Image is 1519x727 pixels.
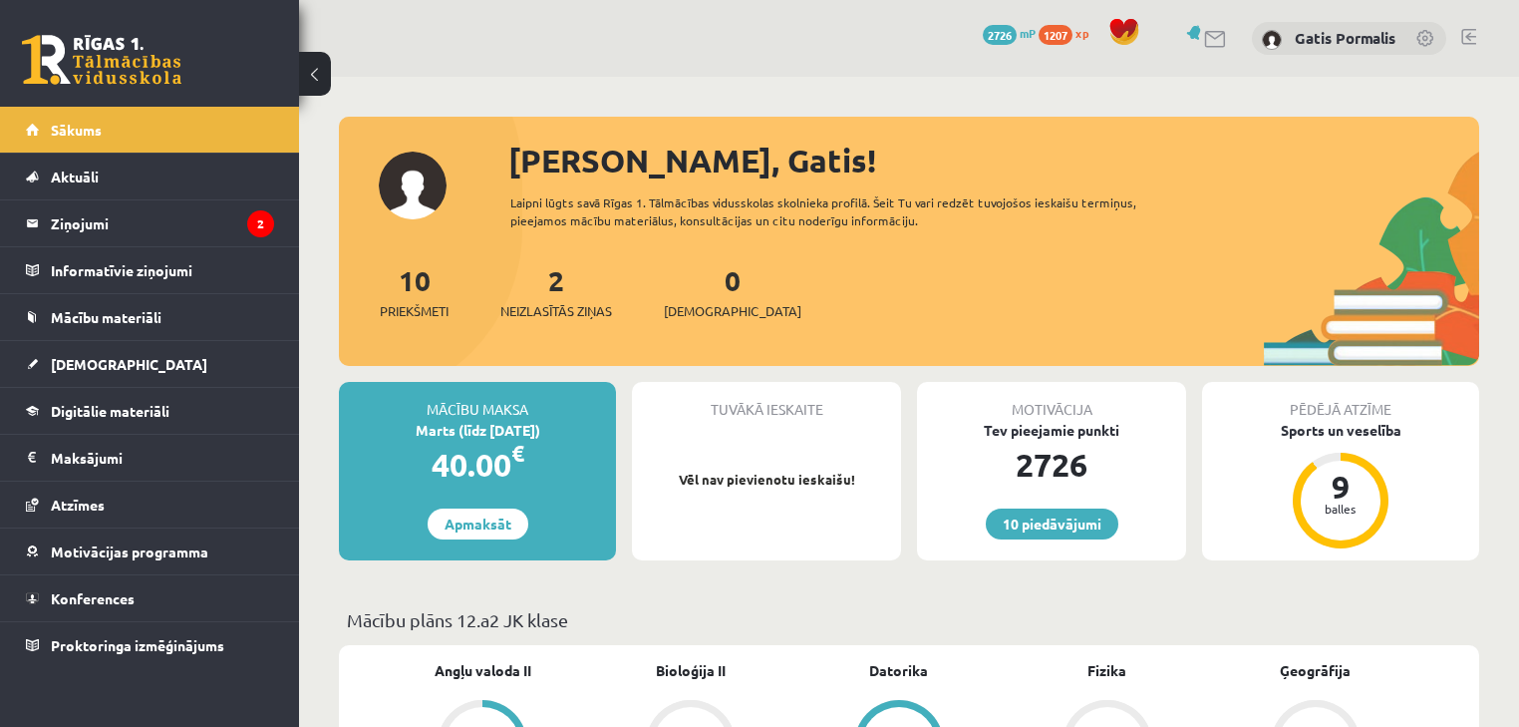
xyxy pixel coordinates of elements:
a: [DEMOGRAPHIC_DATA] [26,341,274,387]
div: [PERSON_NAME], Gatis! [508,137,1479,184]
a: 0[DEMOGRAPHIC_DATA] [664,262,801,321]
a: 2726 mP [983,25,1036,41]
div: Tev pieejamie punkti [917,420,1186,441]
a: Bioloģija II [656,660,726,681]
p: Mācību plāns 12.a2 JK klase [347,606,1471,633]
p: Vēl nav pievienotu ieskaišu! [642,470,891,490]
div: Laipni lūgts savā Rīgas 1. Tālmācības vidusskolas skolnieka profilā. Šeit Tu vari redzēt tuvojošo... [510,193,1194,229]
div: Tuvākā ieskaite [632,382,901,420]
span: 1207 [1039,25,1072,45]
a: Aktuāli [26,154,274,199]
div: Sports un veselība [1202,420,1479,441]
i: 2 [247,210,274,237]
a: 10Priekšmeti [380,262,449,321]
a: 10 piedāvājumi [986,509,1118,540]
span: mP [1020,25,1036,41]
span: Proktoringa izmēģinājums [51,636,224,654]
span: Digitālie materiāli [51,402,169,420]
span: € [511,439,524,468]
a: Rīgas 1. Tālmācības vidusskola [22,35,181,85]
span: Motivācijas programma [51,543,208,560]
span: [DEMOGRAPHIC_DATA] [664,301,801,321]
a: 2Neizlasītās ziņas [500,262,612,321]
span: Mācību materiāli [51,308,161,326]
a: Digitālie materiāli [26,388,274,434]
span: 2726 [983,25,1017,45]
legend: Ziņojumi [51,200,274,246]
a: Gatis Pormalis [1295,28,1395,48]
span: Sākums [51,121,102,139]
div: Motivācija [917,382,1186,420]
a: Maksājumi [26,435,274,481]
span: xp [1075,25,1088,41]
div: balles [1311,503,1370,515]
a: 1207 xp [1039,25,1098,41]
span: Aktuāli [51,168,99,185]
div: 2726 [917,441,1186,489]
legend: Maksājumi [51,435,274,481]
a: Proktoringa izmēģinājums [26,622,274,668]
div: Marts (līdz [DATE]) [339,420,616,441]
span: Neizlasītās ziņas [500,301,612,321]
div: Pēdējā atzīme [1202,382,1479,420]
a: Angļu valoda II [435,660,531,681]
a: Atzīmes [26,482,274,528]
a: Konferences [26,575,274,621]
span: [DEMOGRAPHIC_DATA] [51,355,207,373]
span: Priekšmeti [380,301,449,321]
a: Mācību materiāli [26,294,274,340]
span: Konferences [51,589,135,607]
a: Ziņojumi2 [26,200,274,246]
a: Informatīvie ziņojumi [26,247,274,293]
div: 9 [1311,471,1370,503]
a: Datorika [869,660,928,681]
a: Motivācijas programma [26,529,274,574]
a: Sākums [26,107,274,153]
div: 40.00 [339,441,616,489]
a: Sports un veselība 9 balles [1202,420,1479,551]
img: Gatis Pormalis [1262,30,1282,50]
a: Ģeogrāfija [1280,660,1351,681]
div: Mācību maksa [339,382,616,420]
a: Fizika [1087,660,1126,681]
a: Apmaksāt [428,509,528,540]
span: Atzīmes [51,496,105,514]
legend: Informatīvie ziņojumi [51,247,274,293]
